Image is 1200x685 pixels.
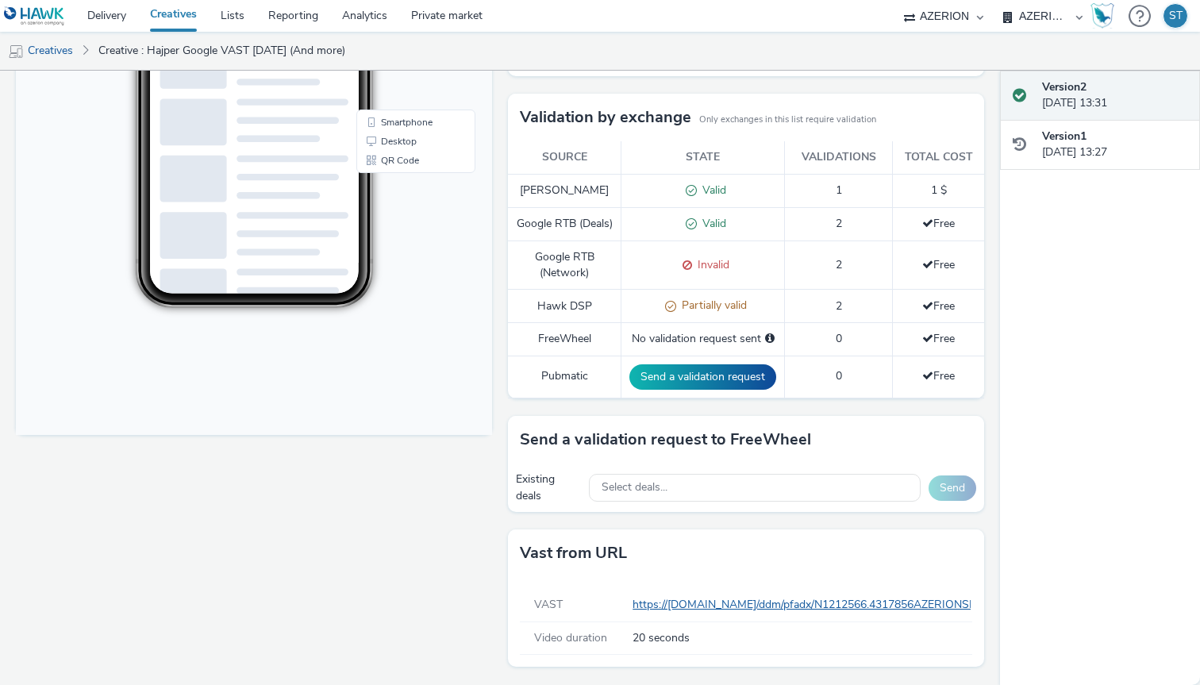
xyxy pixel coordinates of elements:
[508,356,621,398] td: Pubmatic
[602,481,667,495] span: Select deals...
[836,183,842,198] span: 1
[344,329,456,348] li: Smartphone
[1090,3,1121,29] a: Hawk Academy
[1169,4,1183,28] div: ST
[534,630,607,645] span: Video duration
[1042,79,1187,112] div: [DATE] 13:31
[765,331,775,347] div: Please select a deal below and click on Send to send a validation request to FreeWheel.
[520,428,811,452] h3: Send a validation request to FreeWheel
[629,364,776,390] button: Send a validation request
[697,183,726,198] span: Valid
[836,331,842,346] span: 0
[785,141,893,174] th: Validations
[922,216,955,231] span: Free
[508,174,621,207] td: [PERSON_NAME]
[1042,129,1087,144] strong: Version 1
[836,298,842,314] span: 2
[508,207,621,241] td: Google RTB (Deals)
[697,216,726,231] span: Valid
[836,216,842,231] span: 2
[922,257,955,272] span: Free
[836,368,842,383] span: 0
[90,32,353,70] a: Creative : Hajper Google VAST [DATE] (And more)
[508,290,621,323] td: Hawk DSP
[520,541,627,565] h3: Vast from URL
[508,241,621,290] td: Google RTB (Network)
[516,471,581,504] div: Existing deals
[621,141,785,174] th: State
[633,630,967,646] span: 20 seconds
[534,597,563,612] span: VAST
[4,6,65,26] img: undefined Logo
[699,114,876,126] small: Only exchanges in this list require validation
[836,257,842,272] span: 2
[931,183,947,198] span: 1 $
[629,331,776,347] div: No validation request sent
[508,141,621,174] th: Source
[893,141,984,174] th: Total cost
[1042,129,1187,161] div: [DATE] 13:27
[676,298,747,313] span: Partially valid
[344,348,456,367] li: Desktop
[8,44,24,60] img: mobile
[151,61,168,70] span: 19:57
[520,106,691,129] h3: Validation by exchange
[344,367,456,386] li: QR Code
[922,298,955,314] span: Free
[692,257,729,272] span: Invalid
[365,371,403,381] span: QR Code
[1090,3,1114,29] img: Hawk Academy
[929,475,976,501] button: Send
[922,368,955,383] span: Free
[365,352,401,362] span: Desktop
[508,323,621,356] td: FreeWheel
[1042,79,1087,94] strong: Version 2
[922,331,955,346] span: Free
[365,333,417,343] span: Smartphone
